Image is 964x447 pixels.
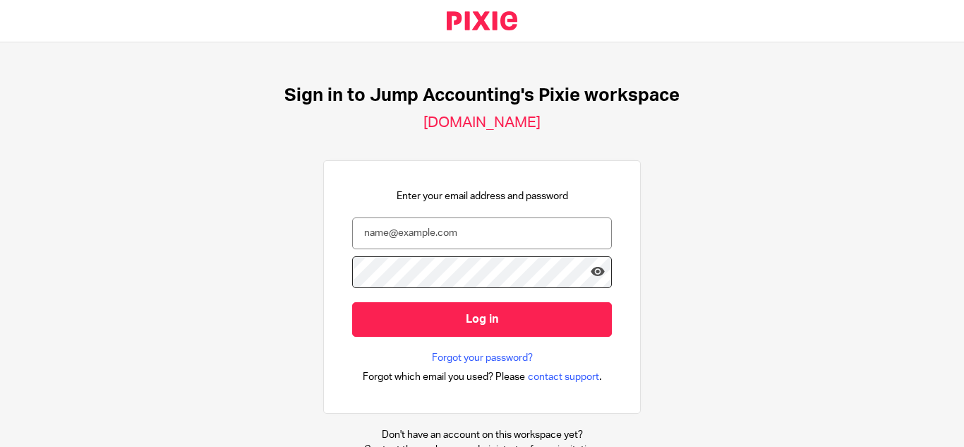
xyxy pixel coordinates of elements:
a: Forgot your password? [432,351,533,365]
h1: Sign in to Jump Accounting's Pixie workspace [284,85,680,107]
span: Forgot which email you used? Please [363,370,525,384]
p: Enter your email address and password [397,189,568,203]
input: Log in [352,302,612,337]
span: contact support [528,370,599,384]
input: name@example.com [352,217,612,249]
h2: [DOMAIN_NAME] [423,114,541,132]
p: Don't have an account on this workspace yet? [364,428,600,442]
div: . [363,369,602,385]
